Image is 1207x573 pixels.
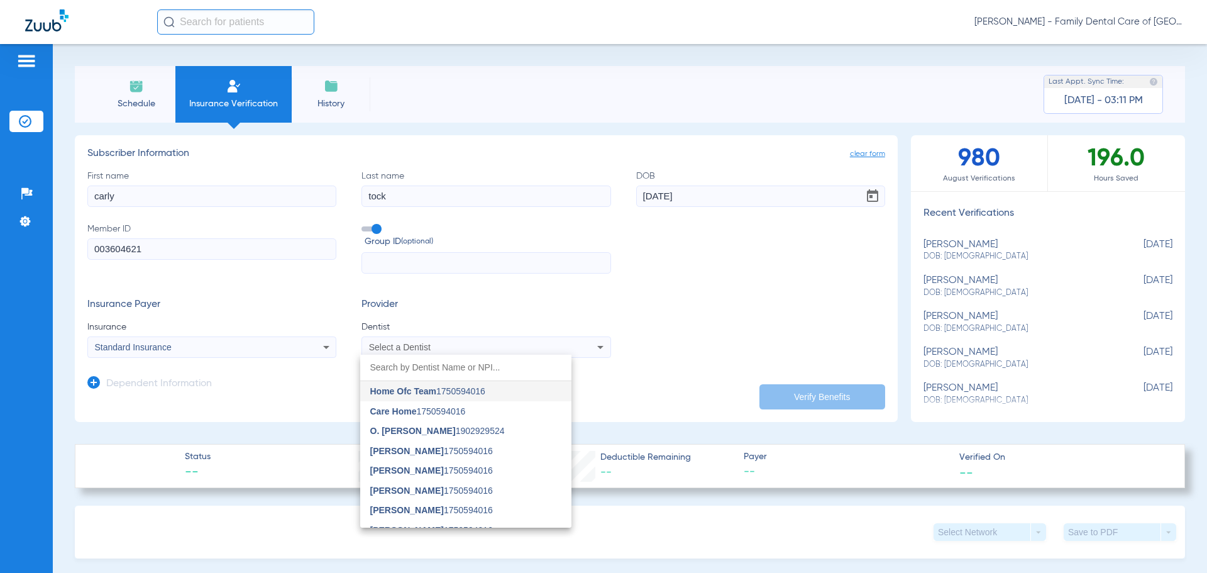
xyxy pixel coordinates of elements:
span: 1750594016 [370,447,493,455]
span: 1750594016 [370,407,466,416]
span: [PERSON_NAME] [370,465,444,476]
span: 1750594016 [370,486,493,495]
span: Care Home [370,406,417,416]
span: [PERSON_NAME] [370,486,444,496]
input: dropdown search [360,355,571,381]
span: 1750594016 [370,506,493,515]
span: 1750594016 [370,466,493,475]
span: 1750594016 [370,387,485,396]
span: O. [PERSON_NAME] [370,426,456,436]
span: [PERSON_NAME] [370,505,444,515]
span: 1902929524 [370,426,505,435]
span: [PERSON_NAME] [370,446,444,456]
span: Home Ofc Team [370,386,437,396]
span: [PERSON_NAME] [370,525,444,535]
span: 1750594016 [370,526,493,535]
